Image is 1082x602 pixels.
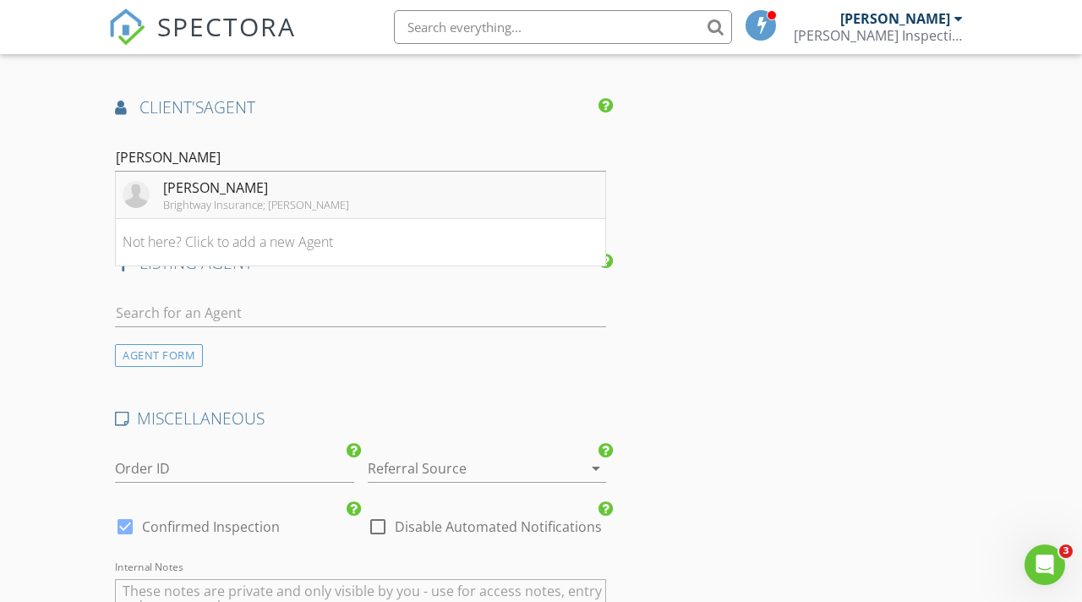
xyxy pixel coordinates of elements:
[115,299,606,327] input: Search for an Agent
[123,181,150,208] img: default-user-f0147aede5fd5fa78ca7ade42f37bd4542148d508eef1c3d3ea960f66861d68b.jpg
[108,23,296,58] a: SPECTORA
[1059,545,1073,558] span: 3
[163,178,349,198] div: [PERSON_NAME]
[115,144,606,172] input: Search for an Agent
[840,10,950,27] div: [PERSON_NAME]
[394,10,732,44] input: Search everything...
[115,96,606,118] h4: AGENT
[395,518,602,535] label: Disable Automated Notifications
[586,458,606,479] i: arrow_drop_down
[116,219,605,266] li: Not here? Click to add a new Agent
[794,27,963,44] div: Southwell Inspections
[1025,545,1065,585] iframe: Intercom live chat
[163,198,349,211] div: Brightway Insurance; [PERSON_NAME]
[157,8,296,44] span: SPECTORA
[139,96,204,118] span: client's
[142,518,280,535] label: Confirmed Inspection
[115,408,606,430] h4: MISCELLANEOUS
[108,8,145,46] img: The Best Home Inspection Software - Spectora
[115,344,203,367] div: AGENT FORM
